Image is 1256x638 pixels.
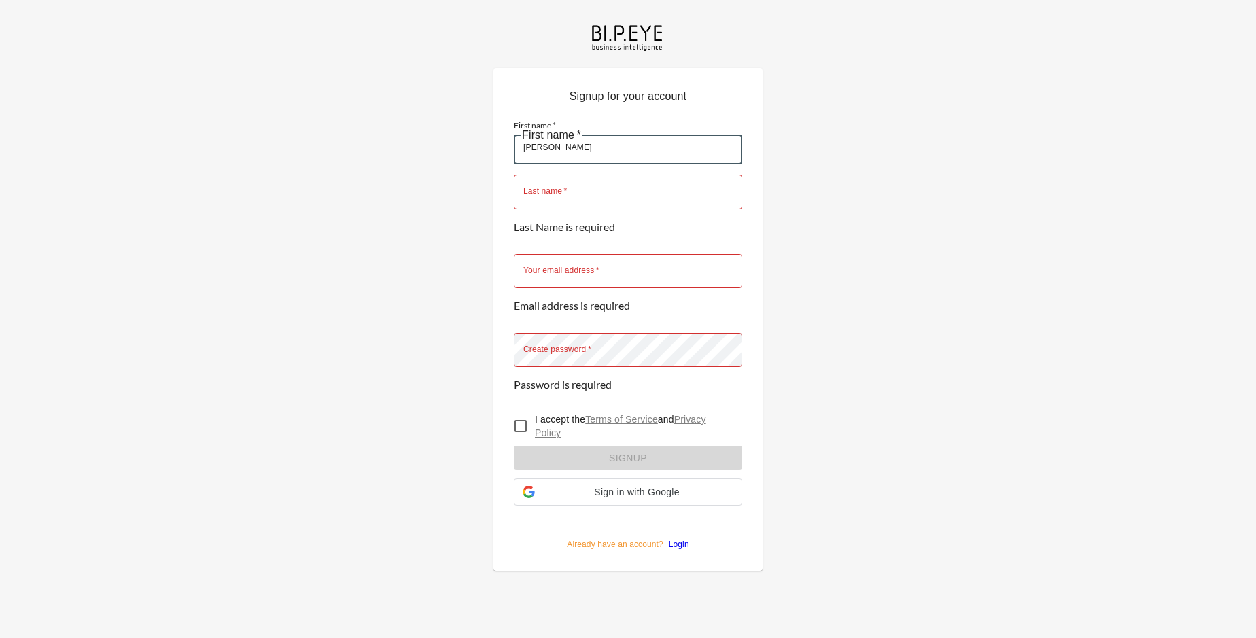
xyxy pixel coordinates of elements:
p: I accept the and [535,412,731,440]
img: bipeye-logo [589,22,667,52]
a: Privacy Policy [535,414,706,438]
span: Sign in with Google [540,486,733,497]
p: Email address is required [514,299,742,312]
p: Signup for your account [514,88,742,110]
a: Terms of Service [585,414,658,425]
p: Password is required [514,378,742,391]
a: Login [663,539,689,549]
p: Last Name is required [514,220,742,233]
p: Already have an account? [514,516,742,550]
label: First name [514,120,742,130]
div: Sign in with Google [514,478,742,506]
